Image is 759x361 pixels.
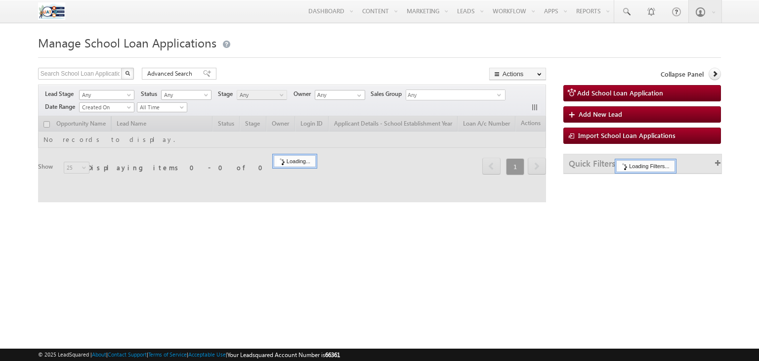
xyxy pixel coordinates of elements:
[579,110,622,118] span: Add New Lead
[227,351,340,359] span: Your Leadsquared Account Number is
[188,351,226,358] a: Acceptable Use
[325,351,340,359] span: 66361
[406,90,497,101] span: Any
[161,90,211,100] a: Any
[294,90,315,98] span: Owner
[237,90,284,99] span: Any
[79,90,134,100] a: Any
[162,90,209,99] span: Any
[108,351,147,358] a: Contact Support
[137,103,184,112] span: All Time
[578,131,675,139] span: Import School Loan Applications
[371,90,406,98] span: Sales Group
[80,103,131,112] span: Created On
[38,35,216,50] span: Manage School Loan Applications
[38,350,340,360] span: © 2025 LeadSquared | | | | |
[661,70,704,79] span: Collapse Panel
[45,102,79,111] span: Date Range
[79,102,134,112] a: Created On
[577,89,663,97] span: Add School Loan Application
[125,71,130,76] img: Search
[406,90,506,100] div: Any
[616,160,675,172] div: Loading Filters...
[489,68,546,80] button: Actions
[315,90,365,100] input: Type to Search
[497,92,505,97] span: select
[92,351,106,358] a: About
[237,90,287,100] a: Any
[137,102,187,112] a: All Time
[218,90,237,98] span: Stage
[45,90,78,98] span: Lead Stage
[147,69,195,78] span: Advanced Search
[352,90,364,100] a: Show All Items
[141,90,161,98] span: Status
[148,351,187,358] a: Terms of Service
[38,2,65,20] img: Custom Logo
[80,90,131,99] span: Any
[274,155,316,167] div: Loading...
